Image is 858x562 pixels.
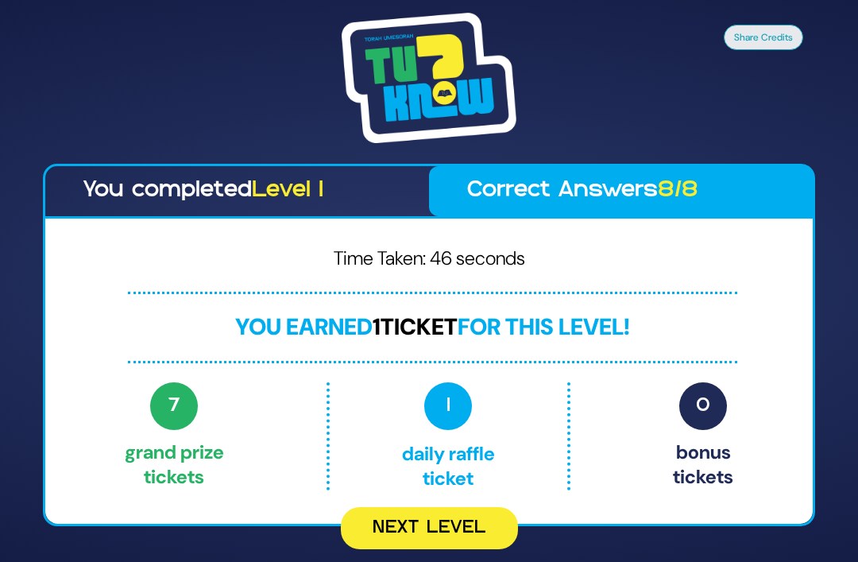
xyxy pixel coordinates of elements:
[467,174,775,208] p: Correct Answers
[424,382,472,430] span: 1
[252,180,323,201] span: Level 1
[71,244,787,279] p: Time Taken: 46 seconds
[381,312,458,342] span: ticket
[83,174,391,208] p: You completed
[658,180,698,201] span: 8/8
[373,312,381,342] span: 1
[125,382,224,490] p: Grand Prize tickets
[235,312,630,342] span: You earned for this level!
[341,507,518,549] button: Next Level
[724,25,803,50] button: Share Credits
[679,382,727,430] span: 0
[363,382,534,490] p: Daily Raffle ticket
[673,382,733,490] p: Bonus tickets
[342,13,516,143] img: Tournament Logo
[150,382,198,430] span: 7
